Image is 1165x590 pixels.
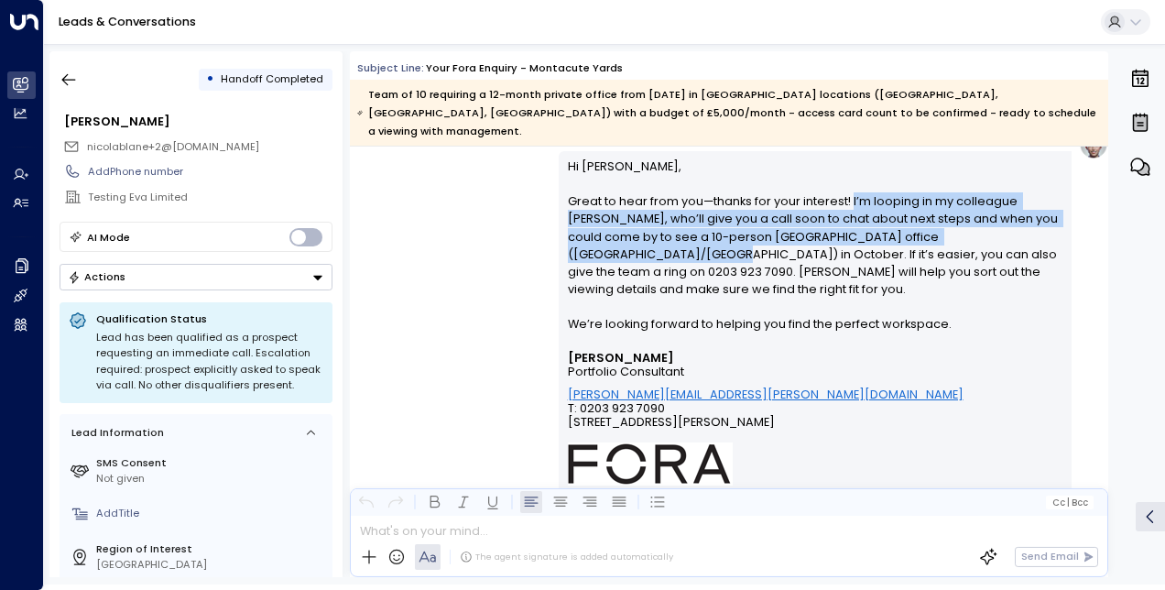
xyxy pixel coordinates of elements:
[60,264,332,290] div: Button group with a nested menu
[68,270,125,283] div: Actions
[96,471,326,486] div: Not given
[87,228,130,246] div: AI Mode
[568,401,665,415] span: T: 0203 923 7090
[96,506,326,521] div: AddTitle
[87,139,259,154] span: nicolablane+2@[DOMAIN_NAME]
[87,139,259,155] span: nicolablane+2@hotmail.com
[1052,497,1088,508] span: Cc Bcc
[64,113,332,130] div: [PERSON_NAME]
[88,164,332,180] div: AddPhone number
[96,455,326,471] label: SMS Consent
[1046,496,1094,509] button: Cc|Bcc
[221,71,323,86] span: Handoff Completed
[460,551,673,563] div: The agent signature is added automatically
[355,491,377,513] button: Undo
[568,350,674,366] font: [PERSON_NAME]
[568,158,1063,351] p: Hi [PERSON_NAME], Great to hear from you—thanks for your interest! I’m looping in my colleague [P...
[357,60,424,75] span: Subject Line:
[426,60,623,76] div: Your Fora Enquiry - Montacute Yards
[385,491,407,513] button: Redo
[66,425,164,441] div: Lead Information
[96,541,326,557] label: Region of Interest
[96,557,326,573] div: [GEOGRAPHIC_DATA]
[60,264,332,290] button: Actions
[96,330,323,394] div: Lead has been qualified as a prospect requesting an immediate call. Escalation required: prospect...
[568,388,964,401] a: [PERSON_NAME][EMAIL_ADDRESS][PERSON_NAME][DOMAIN_NAME]
[59,14,196,29] a: Leads & Conversations
[568,365,684,378] span: Portfolio Consultant
[568,415,775,442] span: [STREET_ADDRESS][PERSON_NAME]
[1067,497,1070,508] span: |
[88,190,332,205] div: Testing Eva Limited
[96,311,323,326] p: Qualification Status
[357,85,1099,140] div: Team of 10 requiring a 12-month private office from [DATE] in [GEOGRAPHIC_DATA] locations ([GEOGR...
[206,66,214,93] div: •
[568,442,733,486] img: AIorK4ysLkpAD1VLoJghiceWoVRmgk1XU2vrdoLkeDLGAFfv_vh6vnfJOA1ilUWLDOVq3gZTs86hLsHm3vG-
